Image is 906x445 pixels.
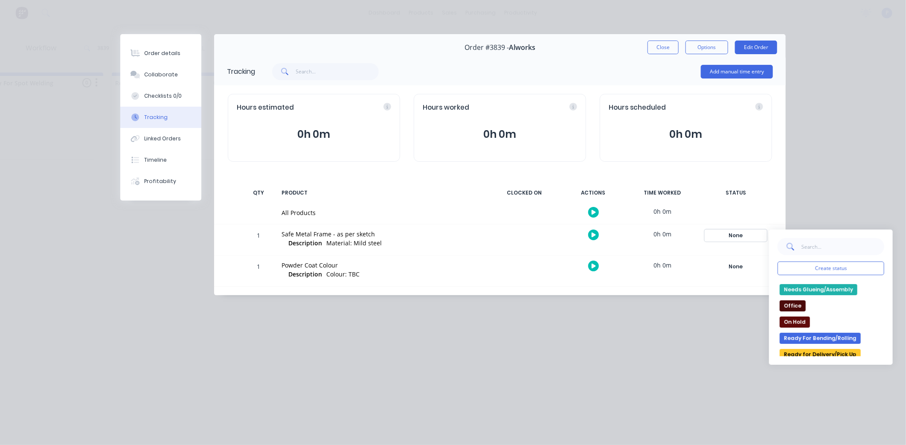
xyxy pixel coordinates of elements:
[701,65,773,79] button: Add manual time entry
[282,208,482,217] div: All Products
[282,230,482,238] div: Safe Metal Frame - as per sketch
[237,126,391,143] button: 0h 0m
[288,270,322,279] span: Description
[246,257,271,286] div: 1
[276,184,487,202] div: PRODUCT
[120,171,201,192] button: Profitability
[630,202,694,221] div: 0h 0m
[120,128,201,149] button: Linked Orders
[700,184,772,202] div: STATUS
[685,41,728,54] button: Options
[246,184,271,202] div: QTY
[778,262,884,275] button: Create status
[246,226,271,255] div: 1
[144,177,176,185] div: Profitability
[705,230,767,241] button: None
[780,284,857,295] button: Needs Glueing/Assembly
[326,270,360,278] span: Colour: TBC
[120,43,201,64] button: Order details
[780,333,861,344] button: Ready For Bending/Rolling
[630,224,694,244] div: 0h 0m
[705,261,767,273] button: None
[326,239,382,247] span: Material: Mild steel
[465,44,509,52] span: Order #3839 -
[120,107,201,128] button: Tracking
[120,85,201,107] button: Checklists 0/0
[735,41,777,54] button: Edit Order
[648,41,679,54] button: Close
[630,184,694,202] div: TIME WORKED
[780,349,861,360] button: Ready for Delivery/Pick Up
[609,103,666,113] span: Hours scheduled
[282,261,482,270] div: Powder Coat Colour
[144,113,168,121] div: Tracking
[144,135,181,143] div: Linked Orders
[120,149,201,171] button: Timeline
[288,238,322,247] span: Description
[609,126,763,143] button: 0h 0m
[423,126,577,143] button: 0h 0m
[780,300,806,311] button: Office
[780,317,810,328] button: On Hold
[296,63,379,80] input: Search...
[705,261,767,272] div: None
[492,184,556,202] div: CLOCKED ON
[509,44,535,52] span: Alworks
[630,256,694,275] div: 0h 0m
[144,71,178,79] div: Collaborate
[561,184,625,202] div: ACTIONS
[120,64,201,85] button: Collaborate
[237,103,294,113] span: Hours estimated
[144,49,180,57] div: Order details
[144,92,182,100] div: Checklists 0/0
[801,238,884,255] input: Search...
[144,156,167,164] div: Timeline
[227,67,255,77] div: Tracking
[423,103,469,113] span: Hours worked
